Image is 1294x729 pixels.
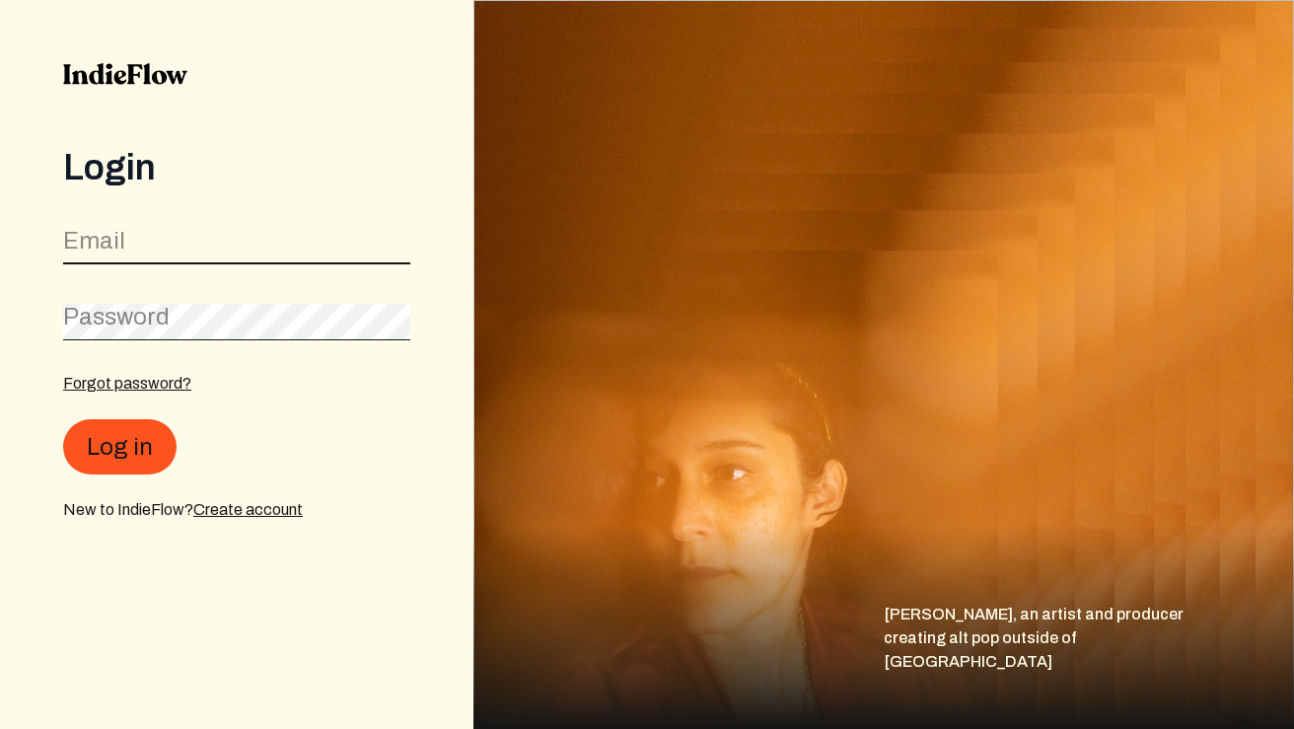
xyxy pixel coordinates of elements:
[193,501,303,518] a: Create account
[63,301,170,332] label: Password
[63,225,125,256] label: Email
[63,63,187,85] img: indieflow-logo-black.svg
[63,148,410,187] div: Login
[884,603,1294,729] div: [PERSON_NAME], an artist and producer creating alt pop outside of [GEOGRAPHIC_DATA]
[1215,660,1274,719] iframe: Toggle Customer Support
[63,498,410,522] div: New to IndieFlow?
[63,375,191,392] a: Forgot password?
[63,419,177,474] button: Log in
